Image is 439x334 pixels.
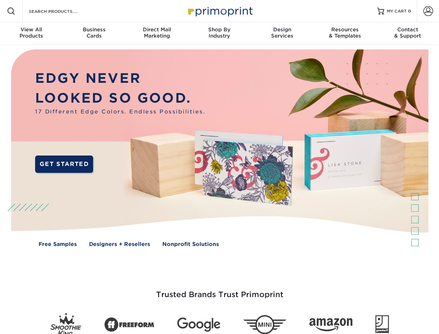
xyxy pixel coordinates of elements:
a: Designers + Resellers [89,240,150,248]
span: MY CART [387,8,407,14]
a: Resources& Templates [314,22,376,45]
img: Google [177,318,220,332]
span: Design [251,26,314,33]
div: Services [251,26,314,39]
span: 17 Different Edge Colors. Endless Possibilities. [35,108,205,116]
a: GET STARTED [35,156,93,173]
img: Goodwill [375,315,389,334]
div: & Support [376,26,439,39]
img: Amazon [309,318,352,332]
input: SEARCH PRODUCTS..... [28,7,96,15]
div: & Templates [314,26,376,39]
span: Business [63,26,125,33]
p: EDGY NEVER [35,69,205,88]
span: Shop By [188,26,251,33]
span: 0 [408,9,411,14]
a: Direct MailMarketing [125,22,188,45]
a: Contact& Support [376,22,439,45]
p: LOOKED SO GOOD. [35,88,205,108]
h3: Trusted Brands Trust Primoprint [16,273,423,308]
a: DesignServices [251,22,314,45]
a: BusinessCards [63,22,125,45]
div: Industry [188,26,251,39]
img: Primoprint [185,3,254,18]
span: Resources [314,26,376,33]
span: Direct Mail [125,26,188,33]
span: Contact [376,26,439,33]
a: Shop ByIndustry [188,22,251,45]
a: Free Samples [39,240,77,248]
div: Marketing [125,26,188,39]
a: Nonprofit Solutions [162,240,219,248]
div: Cards [63,26,125,39]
